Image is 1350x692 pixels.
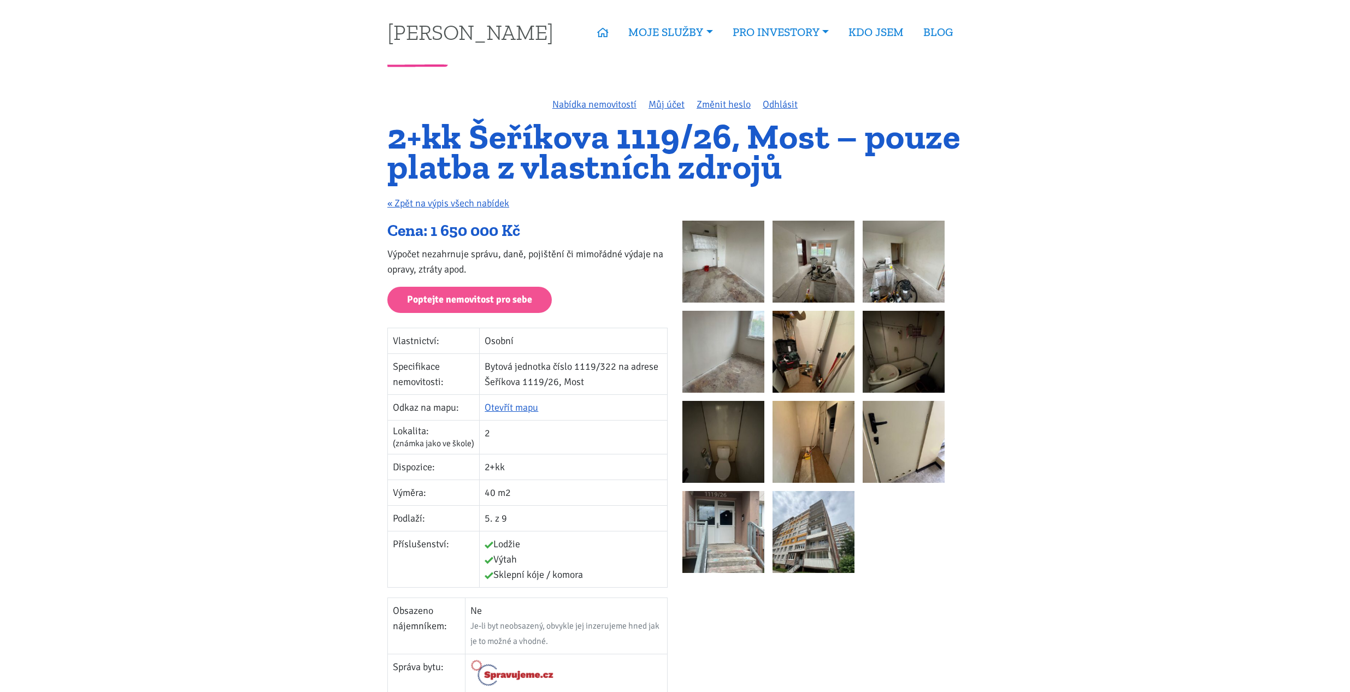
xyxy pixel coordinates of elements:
td: Ne [465,598,668,654]
h1: 2+kk Šeříkova 1119/26, Most – pouze platba z vlastních zdrojů [387,122,963,181]
a: Můj účet [649,98,685,110]
td: Odkaz na mapu: [388,395,480,421]
td: Podlaží: [388,506,480,531]
td: Příslušenství: [388,531,480,588]
td: Lodžie Výtah Sklepní kóje / komora [480,531,668,588]
a: Odhlásit [763,98,798,110]
div: Cena: 1 650 000 Kč [387,221,668,241]
td: Osobní [480,328,668,354]
a: Nabídka nemovitostí [552,98,636,110]
td: Obsazeno nájemníkem: [388,598,465,654]
a: « Zpět na výpis všech nabídek [387,197,509,209]
td: Vlastnictví: [388,328,480,354]
td: Specifikace nemovitosti: [388,354,480,395]
span: (známka jako ve škole) [393,438,474,449]
a: Otevřít mapu [485,401,538,413]
td: Bytová jednotka číslo 1119/322 na adrese Šeříkova 1119/26, Most [480,354,668,395]
td: Lokalita: [388,421,480,454]
div: Je-li byt neobsazený, obvykle jej inzerujeme hned jak je to možné a vhodné. [470,618,662,649]
td: Výměra: [388,480,480,506]
td: 2+kk [480,454,668,480]
td: 5. z 9 [480,506,668,531]
a: PRO INVESTORY [723,20,839,45]
a: MOJE SLUŽBY [618,20,722,45]
td: Dispozice: [388,454,480,480]
a: KDO JSEM [839,20,913,45]
td: 40 m2 [480,480,668,506]
td: 2 [480,421,668,454]
img: Logo Spravujeme.cz [470,659,554,687]
a: Změnit heslo [697,98,751,110]
a: [PERSON_NAME] [387,21,553,43]
a: BLOG [913,20,963,45]
p: Výpočet nezahrnuje správu, daně, pojištění či mimořádné výdaje na opravy, ztráty apod. [387,246,668,277]
a: Poptejte nemovitost pro sebe [387,287,552,314]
